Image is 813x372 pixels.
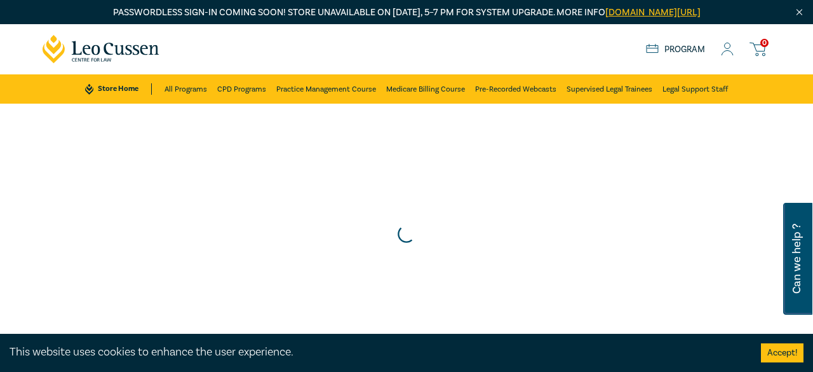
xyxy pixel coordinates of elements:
div: This website uses cookies to enhance the user experience. [10,344,742,361]
a: Supervised Legal Trainees [567,74,652,104]
p: Passwordless sign-in coming soon! Store unavailable on [DATE], 5–7 PM for system upgrade. More info [43,6,770,20]
span: Can we help ? [791,210,803,307]
img: Close [794,7,805,18]
a: Medicare Billing Course [386,74,465,104]
a: Practice Management Course [276,74,376,104]
a: All Programs [165,74,207,104]
a: Store Home [85,83,152,95]
button: Accept cookies [761,343,803,362]
a: Legal Support Staff [662,74,728,104]
a: CPD Programs [217,74,266,104]
span: 0 [760,39,769,47]
a: [DOMAIN_NAME][URL] [605,6,701,18]
a: Pre-Recorded Webcasts [475,74,556,104]
a: Program [646,44,705,55]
